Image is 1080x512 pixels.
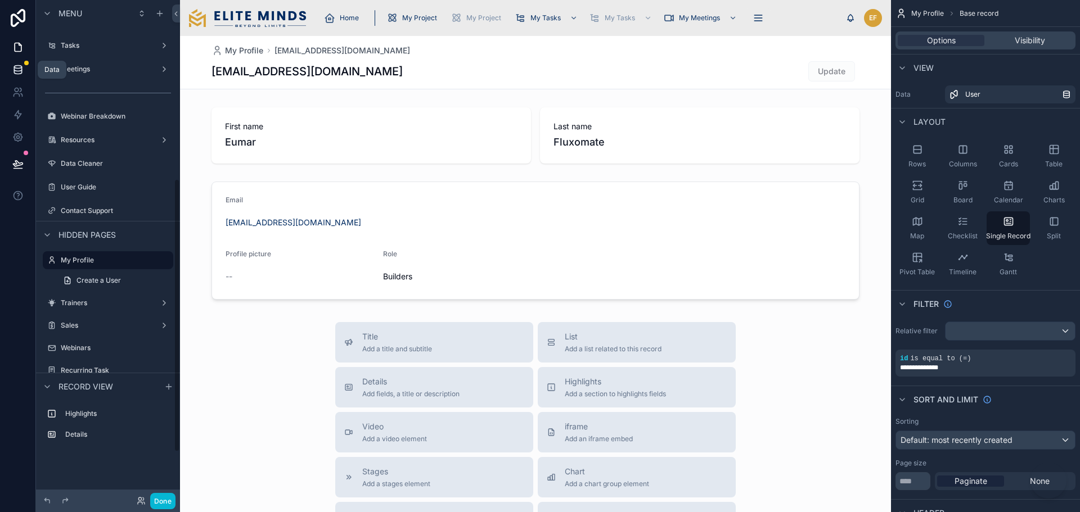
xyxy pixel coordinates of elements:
[466,13,501,22] span: My Project
[987,139,1030,173] button: Cards
[402,13,437,22] span: My Project
[43,316,173,334] a: Sales
[1032,175,1075,209] button: Charts
[679,13,720,22] span: My Meetings
[225,45,263,56] span: My Profile
[61,343,171,352] label: Webinars
[1015,35,1045,46] span: Visibility
[274,45,410,56] a: [EMAIL_ADDRESS][DOMAIN_NAME]
[383,8,445,28] a: My Project
[913,116,946,128] span: Layout
[1032,139,1075,173] button: Table
[945,85,1075,103] a: User
[941,211,984,245] button: Checklist
[61,366,171,375] label: Recurring Task
[910,355,971,363] span: is equal to (=)
[660,8,742,28] a: My Meetings
[58,229,116,241] span: Hidden pages
[986,232,1030,241] span: Single Record
[913,394,978,405] span: Sort And Limit
[949,268,976,277] span: Timeline
[908,160,926,169] span: Rows
[955,475,987,487] span: Paginate
[61,298,155,307] label: Trainers
[911,196,924,205] span: Grid
[447,8,509,28] a: My Project
[61,321,155,330] label: Sales
[895,417,919,426] label: Sorting
[511,8,583,28] a: My Tasks
[1000,268,1017,277] span: Gantt
[43,60,173,78] a: Meetings
[941,139,984,173] button: Columns
[43,251,173,269] a: My Profile
[869,13,877,22] span: EF
[586,8,658,28] a: My Tasks
[61,135,155,144] label: Resources
[61,112,171,121] label: Webinar Breakdown
[44,65,60,74] div: Data
[895,175,939,209] button: Grid
[61,206,171,215] label: Contact Support
[321,8,367,28] a: Home
[56,271,173,289] a: Create a User
[43,155,173,173] a: Data Cleaner
[941,175,984,209] button: Board
[1032,211,1075,245] button: Split
[927,35,956,46] span: Options
[901,435,1012,445] span: Default: most recently created
[43,361,173,379] a: Recurring Task
[895,90,940,99] label: Data
[36,400,180,455] div: scrollable content
[65,430,169,439] label: Details
[43,131,173,149] a: Resources
[895,459,926,468] label: Page size
[61,256,166,265] label: My Profile
[61,183,171,192] label: User Guide
[61,159,171,168] label: Data Cleaner
[960,9,998,18] span: Base record
[911,9,944,18] span: My Profile
[913,298,939,310] span: Filter
[913,62,934,74] span: View
[211,45,263,56] a: My Profile
[1030,475,1050,487] span: None
[987,211,1030,245] button: Single Record
[1047,232,1061,241] span: Split
[987,247,1030,281] button: Gantt
[910,232,924,241] span: Map
[43,294,173,312] a: Trainers
[43,107,173,125] a: Webinar Breakdown
[530,13,561,22] span: My Tasks
[953,196,973,205] span: Board
[61,65,155,74] label: Meetings
[1043,196,1065,205] span: Charts
[211,64,403,79] h1: [EMAIL_ADDRESS][DOMAIN_NAME]
[1030,463,1066,499] iframe: Botpress
[895,211,939,245] button: Map
[895,247,939,281] button: Pivot Table
[895,139,939,173] button: Rows
[987,175,1030,209] button: Calendar
[895,327,940,336] label: Relative filter
[605,13,635,22] span: My Tasks
[43,178,173,196] a: User Guide
[43,37,173,55] a: Tasks
[895,431,1075,450] button: Default: most recently created
[58,8,82,19] span: Menu
[150,493,175,509] button: Done
[965,90,980,99] span: User
[900,355,908,363] span: id
[994,196,1023,205] span: Calendar
[941,247,984,281] button: Timeline
[61,41,155,50] label: Tasks
[899,268,935,277] span: Pivot Table
[1045,160,1063,169] span: Table
[315,6,846,30] div: scrollable content
[340,13,359,22] span: Home
[43,339,173,357] a: Webinars
[76,276,121,285] span: Create a User
[949,160,977,169] span: Columns
[58,381,113,392] span: Record view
